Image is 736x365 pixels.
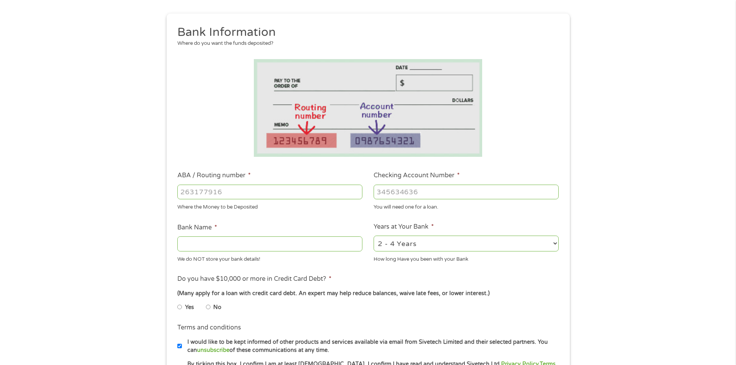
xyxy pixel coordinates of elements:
[177,224,217,232] label: Bank Name
[374,223,434,231] label: Years at Your Bank
[177,201,362,211] div: Where the Money to be Deposited
[177,25,553,40] h2: Bank Information
[254,59,483,157] img: Routing number location
[177,253,362,263] div: We do NOT store your bank details!
[374,185,559,199] input: 345634636
[177,185,362,199] input: 263177916
[177,275,331,283] label: Do you have $10,000 or more in Credit Card Debt?
[177,171,251,180] label: ABA / Routing number
[374,171,460,180] label: Checking Account Number
[197,347,229,353] a: unsubscribe
[213,303,221,312] label: No
[374,253,559,263] div: How long Have you been with your Bank
[185,303,194,312] label: Yes
[182,338,561,355] label: I would like to be kept informed of other products and services available via email from Sivetech...
[177,40,553,48] div: Where do you want the funds deposited?
[374,201,559,211] div: You will need one for a loan.
[177,324,241,332] label: Terms and conditions
[177,289,558,298] div: (Many apply for a loan with credit card debt. An expert may help reduce balances, waive late fees...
